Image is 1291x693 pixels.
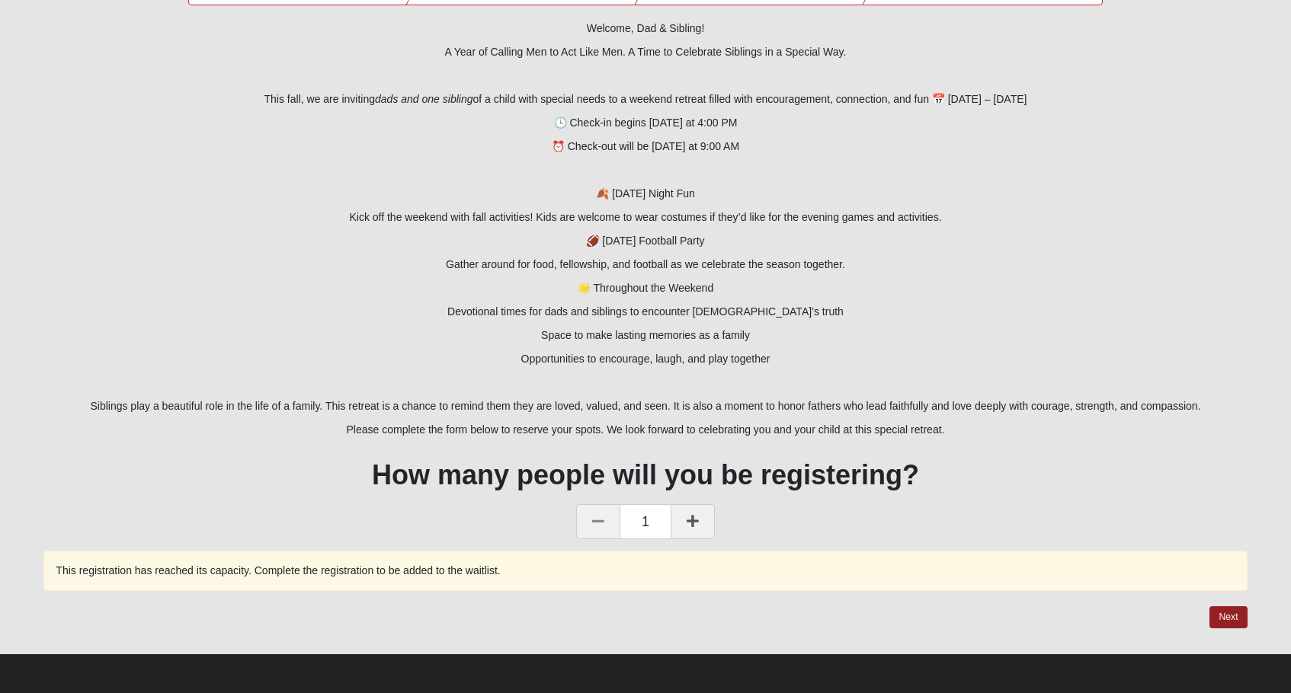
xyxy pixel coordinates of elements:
[620,504,671,539] span: 1
[43,233,1247,249] p: 🏈 [DATE] Football Party
[43,351,1247,367] p: Opportunities to encourage, laugh, and play together
[43,280,1247,296] p: 🌟 Throughout the Weekend
[43,257,1247,273] p: Gather around for food, fellowship, and football as we celebrate the season together.
[375,93,473,105] i: dads and one sibling
[43,139,1247,155] p: ⏰ Check-out will be [DATE] at 9:00 AM
[43,44,1247,60] p: A Year of Calling Men to Act Like Men. A Time to Celebrate Siblings in a Special Way.
[43,115,1247,131] p: 🕓 Check-in begins [DATE] at 4:00 PM
[43,91,1247,107] p: This fall, we are inviting of a child with special needs to a weekend retreat filled with encoura...
[43,21,1247,37] p: Welcome, Dad & Sibling!
[43,458,1247,491] h1: How many people will you be registering?
[43,551,1247,591] div: This registration has reached its capacity. Complete the registration to be added to the waitlist.
[43,422,1247,438] p: Please complete the form below to reserve your spots. We look forward to celebrating you and your...
[1209,606,1247,628] button: Next
[43,398,1247,414] p: Siblings play a beautiful role in the life of a family. This retreat is a chance to remind them t...
[43,327,1247,343] p: Space to make lasting memories as a family
[43,209,1247,225] p: Kick off the weekend with fall activities! Kids are welcome to wear costumes if they’d like for t...
[43,304,1247,320] p: Devotional times for dads and siblings to encounter [DEMOGRAPHIC_DATA]’s truth
[43,186,1247,202] p: 🍂 [DATE] Night Fun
